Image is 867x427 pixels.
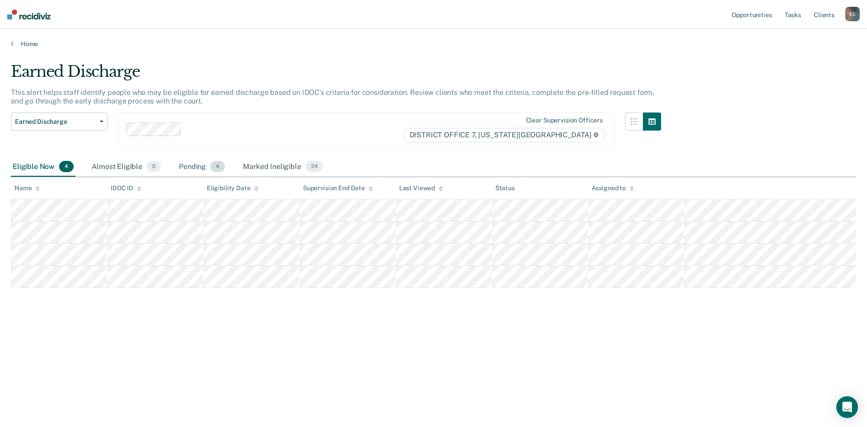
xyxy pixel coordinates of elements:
[210,161,225,173] span: 4
[303,184,373,192] div: Supervision End Date
[404,128,605,142] span: DISTRICT OFFICE 7, [US_STATE][GEOGRAPHIC_DATA]
[845,7,860,21] div: E C
[90,157,163,177] div: Almost Eligible0
[526,117,603,124] div: Clear supervision officers
[11,62,661,88] div: Earned Discharge
[11,88,654,105] p: This alert helps staff identify people who may be eligible for earned discharge based on IDOC’s c...
[241,157,325,177] div: Marked Ineligible24
[11,113,107,131] button: Earned Discharge
[306,161,323,173] span: 24
[7,9,51,19] img: Recidiviz
[836,396,858,418] div: Open Intercom Messenger
[11,157,75,177] div: Eligible Now4
[207,184,259,192] div: Eligibility Date
[14,184,40,192] div: Name
[592,184,634,192] div: Assigned to
[11,40,856,48] a: Home
[111,184,141,192] div: IDOC ID
[177,157,227,177] div: Pending4
[399,184,443,192] div: Last Viewed
[845,7,860,21] button: EC
[495,184,515,192] div: Status
[147,161,161,173] span: 0
[15,118,96,126] span: Earned Discharge
[59,161,74,173] span: 4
